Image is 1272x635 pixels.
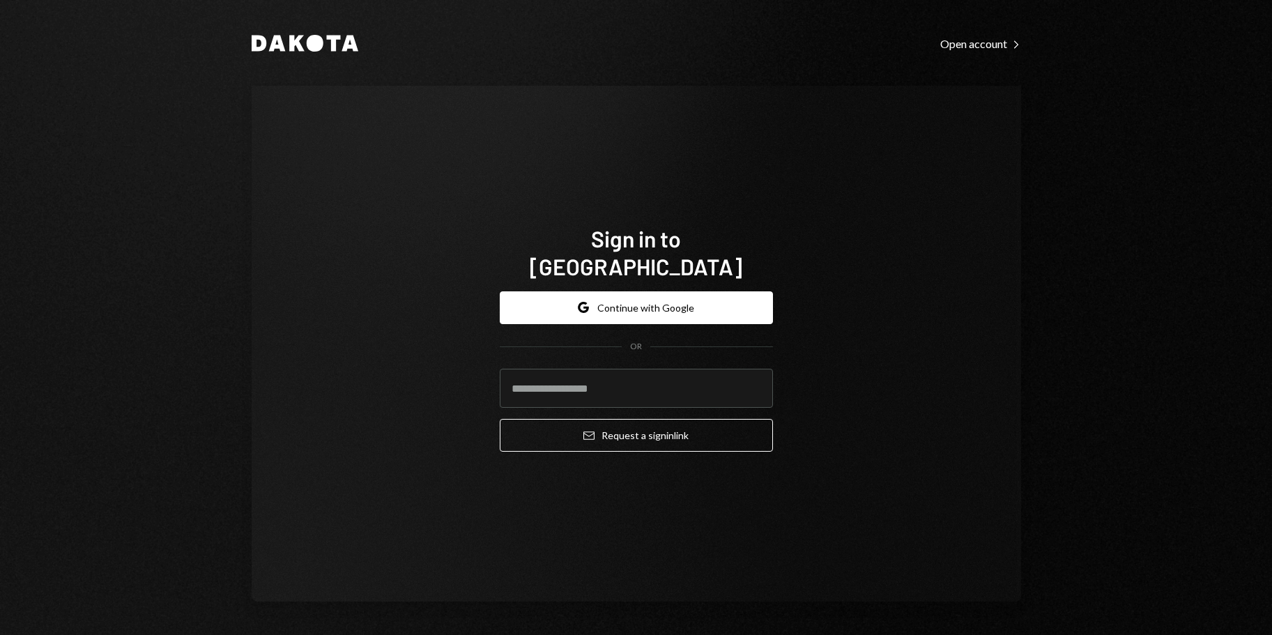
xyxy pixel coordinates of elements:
h1: Sign in to [GEOGRAPHIC_DATA] [500,224,773,280]
button: Request a signinlink [500,419,773,452]
div: OR [630,341,642,353]
div: Open account [940,37,1021,51]
button: Continue with Google [500,291,773,324]
a: Open account [940,36,1021,51]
